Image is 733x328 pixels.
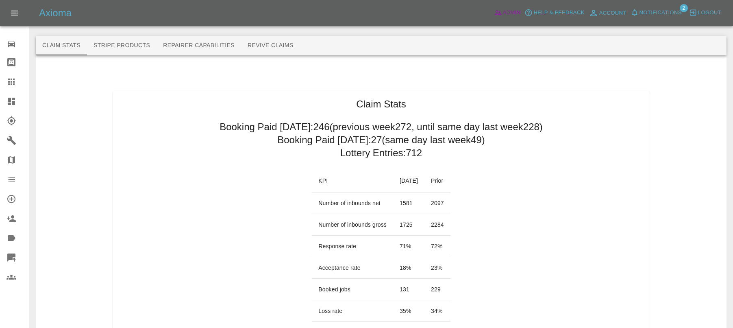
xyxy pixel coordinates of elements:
td: Number of inbounds gross [312,214,393,236]
td: 18 % [393,257,424,279]
th: Prior [424,169,450,192]
td: Loss rate [312,300,393,322]
span: Account [599,9,626,18]
td: 1581 [393,192,424,214]
th: [DATE] [393,169,424,192]
button: Open drawer [5,3,24,23]
td: 72 % [424,236,450,257]
button: Claim Stats [36,36,87,55]
span: Notifications [639,8,682,17]
td: 131 [393,279,424,300]
span: Logout [698,8,721,17]
td: 71 % [393,236,424,257]
button: Notifications [629,7,684,19]
a: Admin [492,7,523,19]
button: Logout [687,7,723,19]
button: Stripe Products [87,36,157,55]
td: Number of inbounds net [312,192,393,214]
td: Acceptance rate [312,257,393,279]
h5: Axioma [39,7,72,20]
span: Help & Feedback [533,8,584,17]
td: 1725 [393,214,424,236]
span: 2 [680,4,688,12]
td: 35 % [393,300,424,322]
td: 34 % [424,300,450,322]
h2: Lottery Entries: 712 [340,147,422,160]
th: KPI [312,169,393,192]
button: Revive Claims [241,36,300,55]
h2: Booking Paid [DATE]: 246 (previous week 272 , until same day last week 228 ) [220,120,543,133]
a: Account [587,7,629,20]
td: 23 % [424,257,450,279]
button: Repairer Capabilities [157,36,241,55]
td: Response rate [312,236,393,257]
td: 2097 [424,192,450,214]
h1: Claim Stats [356,98,406,111]
button: Help & Feedback [522,7,586,19]
td: 2284 [424,214,450,236]
td: 229 [424,279,450,300]
td: Booked jobs [312,279,393,300]
h2: Booking Paid [DATE]: 27 (same day last week 49 ) [277,133,485,147]
span: Admin [503,8,521,17]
